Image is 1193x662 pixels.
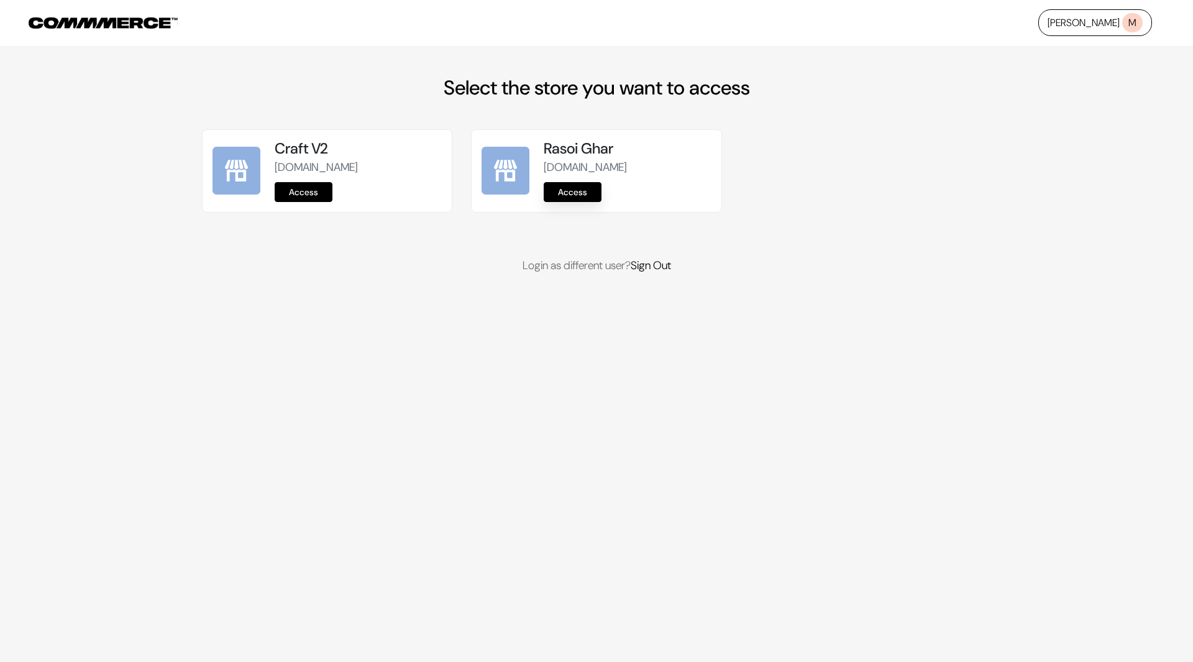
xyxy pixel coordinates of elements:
h5: Craft V2 [275,140,442,158]
a: Access [275,182,332,202]
a: Access [544,182,601,202]
a: [PERSON_NAME]M [1038,9,1152,36]
h2: Select the store you want to access [202,76,991,99]
img: Craft V2 [213,147,260,195]
h5: Rasoi Ghar [544,140,711,158]
p: Login as different user? [202,257,991,274]
img: COMMMERCE [29,17,178,29]
p: [DOMAIN_NAME] [275,159,442,176]
img: Rasoi Ghar [482,147,529,195]
span: M [1122,13,1143,32]
p: [DOMAIN_NAME] [544,159,711,176]
a: Sign Out [631,258,671,273]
